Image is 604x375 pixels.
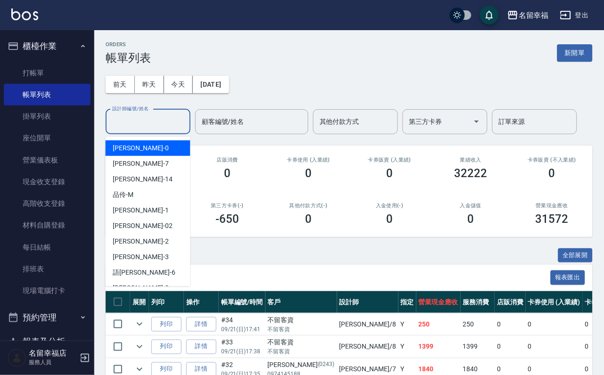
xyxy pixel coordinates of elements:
a: 營業儀表板 [4,149,91,171]
a: 每日結帳 [4,236,91,258]
a: 座位開單 [4,127,91,149]
button: 今天 [164,76,193,93]
button: 預約管理 [4,305,91,330]
p: 09/21 (日) 17:41 [221,325,263,334]
span: [PERSON_NAME] -3 [113,252,169,262]
button: expand row [132,340,147,354]
button: 前天 [106,76,135,93]
img: Logo [11,8,38,20]
h3: 0 [549,167,555,180]
td: 250 [416,313,461,335]
h2: 其他付款方式(-) [279,203,338,209]
label: 設計師編號/姓名 [112,105,149,112]
td: Y [398,336,416,358]
td: 1399 [461,336,495,358]
td: 1399 [416,336,461,358]
button: 報表及分析 [4,330,91,354]
span: [PERSON_NAME] -2 [113,236,169,246]
button: 昨天 [135,76,164,93]
a: 新開單 [557,48,593,57]
button: Open [469,114,484,129]
h2: 營業現金應收 [523,203,581,209]
td: Y [398,313,416,335]
h2: 店販消費 [198,157,256,163]
a: 現金收支登錄 [4,171,91,193]
div: [PERSON_NAME] [268,360,335,370]
th: 卡券使用 (入業績) [526,291,583,313]
h2: 卡券販賣 (不入業績) [523,157,581,163]
a: 帳單列表 [4,84,91,106]
button: save [480,6,499,24]
div: 不留客資 [268,315,335,325]
td: #33 [219,336,265,358]
h3: 0 [468,212,474,226]
td: #34 [219,313,265,335]
h2: ORDERS [106,41,151,48]
span: 語[PERSON_NAME] -6 [113,268,175,277]
th: 操作 [184,291,219,313]
span: [PERSON_NAME] -8 [113,283,169,293]
a: 排班表 [4,258,91,280]
td: 0 [495,313,526,335]
h3: -650 [215,212,239,226]
button: 登出 [556,7,593,24]
button: 全部展開 [558,248,593,263]
a: 報表匯出 [551,273,586,282]
button: 名留幸福 [504,6,553,25]
button: 報表匯出 [551,270,586,285]
th: 設計師 [337,291,398,313]
h3: 帳單列表 [106,51,151,65]
span: [PERSON_NAME] -1 [113,205,169,215]
th: 列印 [149,291,184,313]
span: [PERSON_NAME] -0 [113,143,169,153]
h3: 31572 [536,212,569,226]
h3: 0 [305,212,312,226]
p: 09/21 (日) 17:38 [221,348,263,356]
div: 名留幸福 [519,9,549,21]
p: 服務人員 [29,359,77,367]
h5: 名留幸福店 [29,349,77,359]
p: (0243) [318,360,335,370]
a: 詳情 [186,317,216,332]
a: 高階收支登錄 [4,193,91,214]
th: 服務消費 [461,291,495,313]
th: 店販消費 [495,291,526,313]
h3: 0 [387,212,393,226]
p: 不留客資 [268,348,335,356]
div: 不留客資 [268,338,335,348]
h3: 0 [224,167,231,180]
td: 0 [526,336,583,358]
span: [PERSON_NAME] -02 [113,221,173,231]
h2: 入金使用(-) [360,203,419,209]
a: 掛單列表 [4,106,91,127]
a: 材料自購登錄 [4,214,91,236]
button: expand row [132,317,147,331]
button: 新開單 [557,44,593,62]
button: 櫃檯作業 [4,34,91,58]
button: 列印 [151,317,182,332]
th: 展開 [130,291,149,313]
span: [PERSON_NAME] -14 [113,174,173,184]
span: [PERSON_NAME] -7 [113,159,169,169]
th: 帳單編號/時間 [219,291,265,313]
th: 客戶 [265,291,337,313]
span: 訂單列表 [117,273,551,283]
h2: 卡券使用 (入業績) [279,157,338,163]
a: 打帳單 [4,62,91,84]
td: [PERSON_NAME] /8 [337,313,398,335]
h2: 卡券販賣 (入業績) [360,157,419,163]
img: Person [8,349,26,367]
th: 營業現金應收 [416,291,461,313]
button: 列印 [151,340,182,354]
th: 指定 [398,291,416,313]
h3: 0 [387,167,393,180]
td: 250 [461,313,495,335]
p: 不留客資 [268,325,335,334]
h2: 第三方卡券(-) [198,203,256,209]
span: 品伶 -M [113,190,134,200]
td: 0 [495,336,526,358]
h3: 32222 [455,167,488,180]
a: 詳情 [186,340,216,354]
a: 現場電腦打卡 [4,280,91,302]
h3: 0 [305,167,312,180]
